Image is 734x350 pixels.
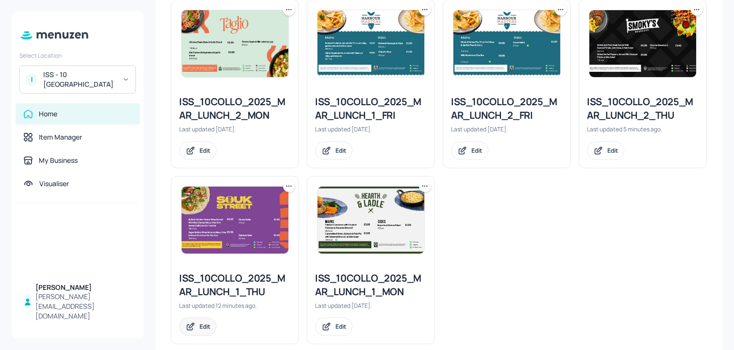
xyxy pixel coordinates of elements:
[182,10,288,77] img: 2025-09-01-1756722603142kdlqx1rw5cf.jpeg
[335,146,346,155] div: Edit
[182,187,288,254] img: 2025-09-04-1756981077546g23gi293d5d.jpeg
[39,109,57,119] div: Home
[200,146,210,155] div: Edit
[179,271,291,299] div: ISS_10COLLO_2025_MAR_LUNCH_1_THU
[315,302,427,310] div: Last updated [DATE].
[179,125,291,133] div: Last updated [DATE].
[315,95,427,122] div: ISS_10COLLO_2025_MAR_LUNCH_1_FRI
[19,51,136,60] div: Select Location
[451,95,563,122] div: ISS_10COLLO_2025_MAR_LUNCH_2_FRI
[35,283,132,292] div: [PERSON_NAME]
[26,74,37,85] div: I
[179,95,291,122] div: ISS_10COLLO_2025_MAR_LUNCH_2_MON
[587,95,699,122] div: ISS_10COLLO_2025_MAR_LUNCH_2_THU
[179,302,291,310] div: Last updated 12 minutes ago.
[39,179,69,189] div: Visualiser
[39,132,82,142] div: Item Manager
[317,10,424,77] img: 2025-08-22-1755850219061aes3g318gj8.jpeg
[200,322,210,331] div: Edit
[453,10,560,77] img: 2025-08-29-1756463184668a01asd6iow9.jpeg
[335,322,346,331] div: Edit
[589,10,696,77] img: 2025-09-04-1756981491689h4qrxnt1kfr.jpeg
[35,292,132,321] div: [PERSON_NAME][EMAIL_ADDRESS][DOMAIN_NAME]
[43,70,117,89] div: ISS - 10 [GEOGRAPHIC_DATA]
[315,271,427,299] div: ISS_10COLLO_2025_MAR_LUNCH_1_MON
[607,146,618,155] div: Edit
[39,156,78,165] div: My Business
[317,187,424,254] img: 2025-08-18-1755513345778ldgaqlck7bg.jpeg
[315,125,427,133] div: Last updated [DATE].
[471,146,482,155] div: Edit
[587,125,699,133] div: Last updated 5 minutes ago.
[451,125,563,133] div: Last updated [DATE].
